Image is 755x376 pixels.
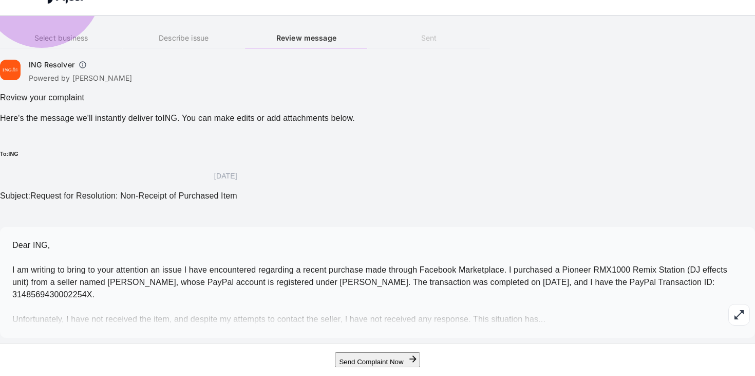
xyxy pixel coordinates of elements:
[335,352,420,367] button: Send Complaint Now
[245,32,367,44] h6: Review message
[29,73,133,83] p: Powered by [PERSON_NAME]
[123,32,245,44] h6: Describe issue
[538,315,545,324] span: ...
[368,32,490,44] h6: Sent
[12,241,727,324] span: Dear ING, I am writing to bring to your attention an issue I have encountered regarding a recent ...
[29,60,74,70] h6: ING Resolver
